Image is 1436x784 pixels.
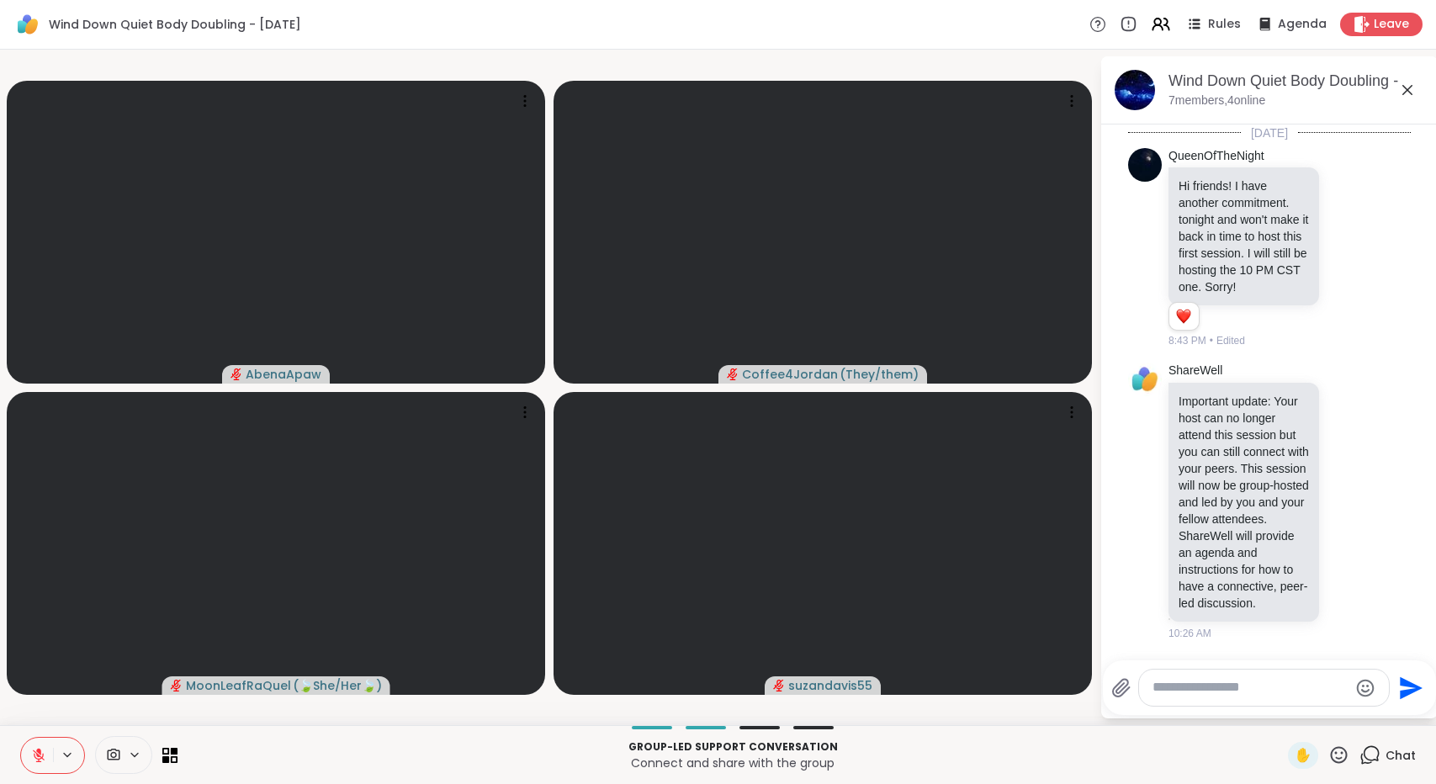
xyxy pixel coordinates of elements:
[13,10,42,39] img: ShareWell Logomark
[293,677,382,694] span: ( 🍃She/Her🍃 )
[1390,669,1428,707] button: Send
[1128,148,1162,182] img: https://sharewell-space-live.sfo3.digitaloceanspaces.com/user-generated/d7277878-0de6-43a2-a937-4...
[1128,363,1162,396] img: https://sharewell-space-live.sfo3.digitaloceanspaces.com/user-generated/3f132bb7-f98b-4da5-9917-9...
[1295,745,1311,765] span: ✋
[1374,16,1409,33] span: Leave
[773,680,785,691] span: audio-muted
[1179,393,1309,612] p: Important update: Your host can no longer attend this session but you can still connect with your...
[188,755,1278,771] p: Connect and share with the group
[1179,177,1309,295] p: Hi friends! I have another commitment. tonight and won't make it back in time to host this first ...
[1386,747,1416,764] span: Chat
[1168,363,1222,379] a: ShareWell
[188,739,1278,755] p: Group-led support conversation
[1210,333,1213,348] span: •
[171,680,183,691] span: audio-muted
[1216,333,1245,348] span: Edited
[1168,626,1211,641] span: 10:26 AM
[1174,310,1192,323] button: Reactions: love
[1208,16,1241,33] span: Rules
[788,677,872,694] span: suzandavis55
[1241,124,1298,141] span: [DATE]
[1168,148,1264,165] a: QueenOfTheNight
[1168,333,1206,348] span: 8:43 PM
[1355,678,1375,698] button: Emoji picker
[49,16,301,33] span: Wind Down Quiet Body Doubling - [DATE]
[1168,71,1424,92] div: Wind Down Quiet Body Doubling - [DATE]
[1153,679,1349,697] textarea: Type your message
[1169,303,1199,330] div: Reaction list
[1115,70,1155,110] img: Wind Down Quiet Body Doubling - Monday, Oct 06
[742,366,838,383] span: Coffee4Jordan
[231,368,242,380] span: audio-muted
[186,677,291,694] span: MoonLeafRaQuel
[840,366,919,383] span: ( They/them )
[1278,16,1327,33] span: Agenda
[1168,93,1265,109] p: 7 members, 4 online
[727,368,739,380] span: audio-muted
[246,366,321,383] span: AbenaApaw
